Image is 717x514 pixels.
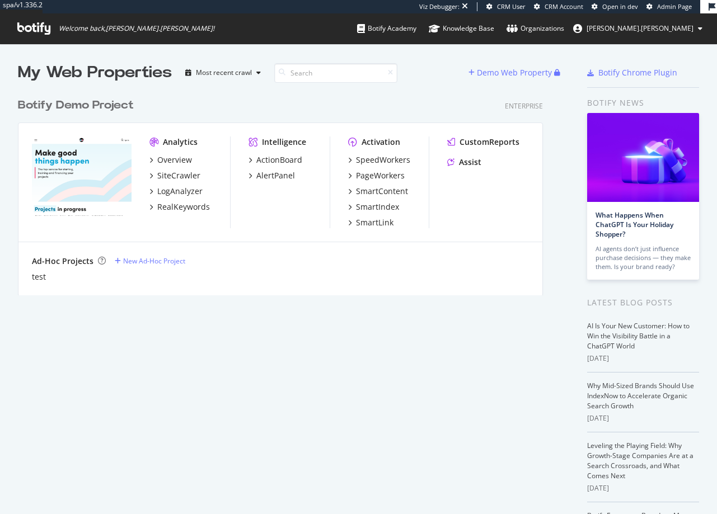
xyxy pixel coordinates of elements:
a: Botify Chrome Plugin [587,67,677,78]
a: SmartIndex [348,201,399,213]
div: Intelligence [262,136,306,148]
div: Knowledge Base [429,23,494,34]
div: Botify news [587,97,699,109]
a: Admin Page [646,2,692,11]
div: AlertPanel [256,170,295,181]
a: AI Is Your New Customer: How to Win the Visibility Battle in a ChatGPT World [587,321,690,351]
button: Most recent crawl [181,64,265,82]
a: Why Mid-Sized Brands Should Use IndexNow to Accelerate Organic Search Growth [587,381,694,411]
div: Assist [459,157,481,168]
div: Organizations [507,23,564,34]
div: SmartLink [356,217,393,228]
span: Welcome back, [PERSON_NAME].[PERSON_NAME] ! [59,24,214,33]
span: Open in dev [602,2,638,11]
div: Enterprise [505,101,543,111]
a: test [32,271,46,282]
div: [DATE] [587,413,699,423]
a: Knowledge Base [429,13,494,44]
a: ActionBoard [249,154,302,166]
a: CRM Account [534,2,583,11]
div: SmartIndex [356,201,399,213]
a: Leveling the Playing Field: Why Growth-Stage Companies Are at a Search Crossroads, and What Comes... [587,441,693,480]
div: New Ad-Hoc Project [123,256,185,266]
div: Most recent crawl [196,69,252,76]
div: AI agents don’t just influence purchase decisions — they make them. Is your brand ready? [596,244,691,271]
div: Ad-Hoc Projects [32,256,93,267]
div: LogAnalyzer [157,186,203,197]
a: Open in dev [592,2,638,11]
div: Botify Academy [357,23,416,34]
a: Assist [447,157,481,168]
a: Overview [149,154,192,166]
div: Botify Demo Project [18,97,134,114]
a: Botify Demo Project [18,97,138,114]
div: RealKeywords [157,201,210,213]
a: Demo Web Property [468,68,554,77]
button: Demo Web Property [468,64,554,82]
div: PageWorkers [356,170,405,181]
div: Latest Blog Posts [587,296,699,309]
span: CRM Account [545,2,583,11]
div: grid [18,84,552,295]
div: Analytics [163,136,198,148]
a: New Ad-Hoc Project [115,256,185,266]
input: Search [274,63,397,83]
div: Demo Web Property [477,67,552,78]
span: CRM User [497,2,526,11]
a: SmartLink [348,217,393,228]
a: Botify Academy [357,13,416,44]
div: [DATE] [587,483,699,493]
div: CustomReports [460,136,519,148]
div: Overview [157,154,192,166]
button: [PERSON_NAME].[PERSON_NAME] [564,20,711,37]
a: SiteCrawler [149,170,200,181]
a: Organizations [507,13,564,44]
div: [DATE] [587,353,699,364]
span: Admin Page [657,2,692,11]
a: What Happens When ChatGPT Is Your Holiday Shopper? [596,210,673,239]
img: ulule.com [32,136,132,216]
a: LogAnalyzer [149,186,203,197]
div: My Web Properties [18,62,172,84]
a: PageWorkers [348,170,405,181]
div: ActionBoard [256,154,302,166]
div: Botify Chrome Plugin [598,67,677,78]
div: SmartContent [356,186,408,197]
div: SpeedWorkers [356,154,410,166]
a: RealKeywords [149,201,210,213]
a: AlertPanel [249,170,295,181]
a: CRM User [486,2,526,11]
div: Activation [362,136,400,148]
span: colin.reid [587,23,693,33]
a: CustomReports [447,136,519,148]
a: SpeedWorkers [348,154,410,166]
div: Viz Debugger: [419,2,460,11]
img: What Happens When ChatGPT Is Your Holiday Shopper? [587,113,699,202]
a: SmartContent [348,186,408,197]
div: SiteCrawler [157,170,200,181]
